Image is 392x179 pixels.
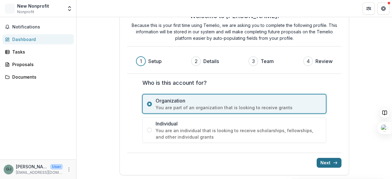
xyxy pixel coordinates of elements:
p: [PERSON_NAME] [16,163,48,170]
p: Because this is your first time using Temelio, we are asking you to complete the following profil... [127,22,341,41]
div: Ghazala Jasmeen [6,167,11,171]
span: You are part of an organization that is looking to receive grants [156,104,322,111]
button: Next [317,158,341,168]
a: Proposals [2,59,74,69]
h3: Details [203,58,219,65]
div: 4 [307,58,310,65]
span: You are an individual that is looking to receive scholarships, fellowships, and other individual ... [156,127,322,140]
p: [EMAIL_ADDRESS][DOMAIN_NAME] [16,170,63,175]
div: Progress [136,56,333,66]
div: Documents [12,74,69,80]
a: Dashboard [2,34,74,44]
div: Proposals [12,61,69,68]
button: Get Help [377,2,390,15]
label: Who is this account for? [142,79,322,87]
button: Open entity switcher [65,2,74,15]
span: Nonprofit [17,9,34,15]
span: Organization [156,97,322,104]
span: Notifications [12,24,71,30]
button: Partners [363,2,375,15]
a: Documents [2,72,74,82]
p: User [50,164,63,170]
div: 1 [140,58,142,65]
span: Individual [156,120,322,127]
div: 3 [252,58,255,65]
div: New Nonprofit [17,3,49,9]
button: Notifications [2,22,74,32]
div: Dashboard [12,36,69,43]
button: More [65,166,73,173]
h3: Setup [148,58,162,65]
h3: Review [315,58,333,65]
div: 2 [195,58,198,65]
h3: Team [261,58,274,65]
div: Tasks [12,49,69,55]
a: Tasks [2,47,74,57]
